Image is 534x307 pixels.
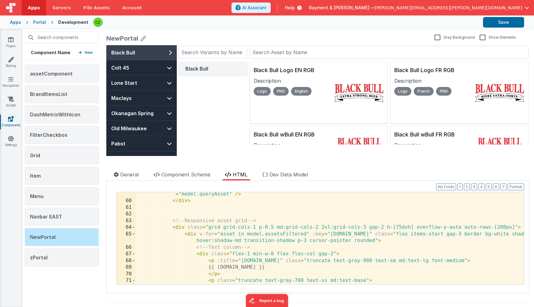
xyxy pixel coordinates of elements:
span: Dev Data Model [269,171,308,178]
p: New [85,50,93,56]
iframe: Marker.io feedback button [246,294,288,307]
span: Help [285,5,295,11]
span: General [120,171,139,178]
span: assetComponent [30,71,73,77]
p: Logo [147,42,164,50]
button: Format [508,184,524,190]
div: Apps [10,19,21,25]
span: Rayment & [PERSON_NAME] — [309,5,375,11]
div: 72 [117,284,136,291]
span: Black Bull [5,4,29,11]
p: Black Bull wBull FR RGB [288,85,365,94]
input: Search Asset by Name [143,1,422,14]
span: Servers [52,5,71,11]
p: Description [147,32,224,39]
span: AI Assistant [242,5,267,11]
span: Pabst [5,95,19,102]
div: 67 [117,251,136,257]
div: Black Bull [79,20,134,27]
button: Save [483,17,524,28]
button: No Folds [436,184,456,190]
p: Description [147,96,224,104]
span: Menu [30,193,44,199]
button: Black Bull [72,16,142,31]
button: 2 [464,184,470,190]
div: 70 [117,271,136,278]
img: Black Bull Logo EN RGB [228,28,278,67]
p: Black Bull Logo FR RGB [288,21,365,29]
div: Portal [33,19,46,25]
button: 4 [478,184,485,190]
button: New [78,50,93,56]
div: 71 [117,277,136,284]
button: 3 [471,184,477,190]
span: Component Schema [161,171,210,178]
span: Colt 45 [5,19,23,26]
span: Maclays [5,49,25,57]
input: Search components [25,32,99,43]
span: BrandItemsList [30,91,67,97]
div: 69 [117,264,136,271]
span: DashMetricWithIcon [30,111,80,118]
span: Navbar EAST [30,214,62,220]
img: Black Bull Logo FR RGB [369,28,418,67]
p: Black Bull Logo EN RGB [147,21,224,29]
label: Show Elements [480,34,516,40]
span: Rainier [5,110,22,117]
button: 7 [500,184,506,190]
p: Logo [288,42,305,50]
p: Black Bull wBull EN RGB [147,85,224,94]
span: FilterCheckbox [30,132,67,138]
span: Okanagan Spring [5,64,47,72]
span: File Assets [83,5,110,11]
button: 1 [457,184,463,190]
button: 5 [486,184,492,190]
span: Lone Start [5,34,31,41]
input: Search Variants by Name [72,1,141,14]
label: Gray Background [434,34,475,40]
button: Rayment & [PERSON_NAME] — [PERSON_NAME][EMAIL_ADDRESS][PERSON_NAME][DOMAIN_NAME] [309,5,529,11]
span: zPortal [30,254,48,261]
span: Apps [28,5,40,11]
div: 64 [117,224,136,231]
p: PNG [167,42,182,50]
h5: Component Name [31,50,70,56]
button: AI Assistant [231,2,271,13]
span: NewPortal [30,234,56,240]
span: HTML [233,171,248,178]
img: Black Bull wBull FR RGB [369,92,418,132]
div: 61 [117,204,136,211]
span: Old Milwaukee [5,80,40,87]
div: 68 [117,257,136,264]
div: 60 [117,197,136,204]
span: Grid [30,152,40,158]
div: 65 [117,231,136,244]
div: 63 [117,218,136,224]
img: Black Bull wBull EN RGB [228,92,278,132]
div: Development [58,19,88,25]
p: Description [288,32,365,39]
p: English [185,42,205,50]
span: Item [30,173,41,179]
p: Description [288,96,365,104]
p: French [307,42,327,50]
div: NewPortal [106,34,138,43]
img: b4a104e37d07c2bfba7c0e0e4a273d04 [94,18,102,27]
button: 6 [493,184,499,190]
div: 62 [117,211,136,218]
p: PNG [330,42,345,50]
div: 66 [117,244,136,251]
span: [PERSON_NAME][EMAIL_ADDRESS][PERSON_NAME][DOMAIN_NAME] [375,5,522,11]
